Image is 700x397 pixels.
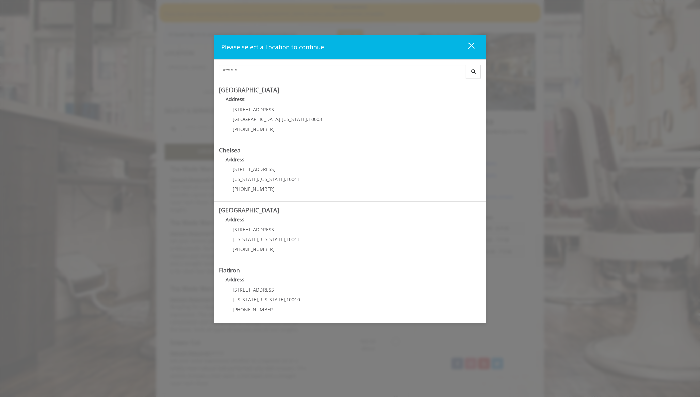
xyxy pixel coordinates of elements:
[221,43,324,51] span: Please select a Location to continue
[233,286,276,293] span: [STREET_ADDRESS]
[233,246,275,252] span: [PHONE_NUMBER]
[286,236,300,243] span: 10011
[258,176,259,182] span: ,
[258,236,259,243] span: ,
[286,176,300,182] span: 10011
[219,146,241,154] b: Chelsea
[219,206,279,214] b: [GEOGRAPHIC_DATA]
[233,166,276,172] span: [STREET_ADDRESS]
[285,176,286,182] span: ,
[470,69,477,74] i: Search button
[226,216,246,223] b: Address:
[233,116,280,122] span: [GEOGRAPHIC_DATA]
[219,65,481,82] div: Center Select
[233,306,275,313] span: [PHONE_NUMBER]
[233,226,276,233] span: [STREET_ADDRESS]
[285,236,286,243] span: ,
[286,296,300,303] span: 10010
[259,176,285,182] span: [US_STATE]
[233,106,276,113] span: [STREET_ADDRESS]
[233,126,275,132] span: [PHONE_NUMBER]
[307,116,308,122] span: ,
[226,96,246,102] b: Address:
[460,42,474,52] div: close dialog
[258,296,259,303] span: ,
[219,86,279,94] b: [GEOGRAPHIC_DATA]
[219,266,240,274] b: Flatiron
[259,236,285,243] span: [US_STATE]
[285,296,286,303] span: ,
[233,186,275,192] span: [PHONE_NUMBER]
[233,236,258,243] span: [US_STATE]
[226,156,246,163] b: Address:
[233,176,258,182] span: [US_STATE]
[282,116,307,122] span: [US_STATE]
[219,65,466,78] input: Search Center
[226,276,246,283] b: Address:
[280,116,282,122] span: ,
[259,296,285,303] span: [US_STATE]
[456,40,479,54] button: close dialog
[308,116,322,122] span: 10003
[233,296,258,303] span: [US_STATE]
